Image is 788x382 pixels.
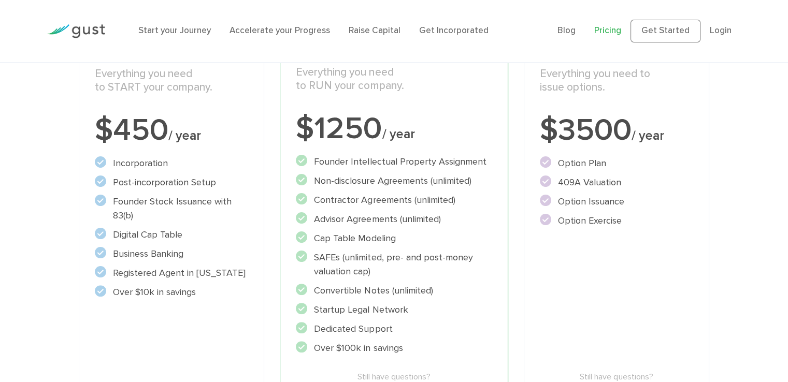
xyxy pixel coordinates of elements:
a: Login [710,25,732,36]
p: Everything you need to START your company. [95,67,249,95]
a: Raise Capital [349,25,400,36]
span: / year [382,126,414,142]
span: / year [632,128,664,143]
li: Founder Intellectual Property Assignment [296,155,492,169]
div: $450 [95,115,249,146]
div: $3500 [540,115,694,146]
li: Business Banking [95,247,249,261]
li: Dedicated Support [296,322,492,336]
li: Advisor Agreements (unlimited) [296,212,492,226]
li: Over $10k in savings [95,285,249,299]
li: Contractor Agreements (unlimited) [296,193,492,207]
li: Cap Table Modeling [296,231,492,245]
li: Founder Stock Issuance with 83(b) [95,195,249,223]
li: Over $100k in savings [296,341,492,355]
li: Convertible Notes (unlimited) [296,284,492,298]
a: Start your Journey [138,25,211,36]
a: Get Incorporated [419,25,489,36]
li: SAFEs (unlimited, pre- and post-money valuation cap) [296,251,492,278]
li: Digital Cap Table [95,228,249,242]
a: Blog [557,25,576,36]
a: Get Started [631,20,700,42]
li: Post-incorporation Setup [95,175,249,189]
li: Startup Legal Network [296,303,492,317]
li: Registered Agent in [US_STATE] [95,266,249,280]
span: / year [168,128,201,143]
li: Option Exercise [540,214,694,228]
li: Incorporation [95,156,249,170]
p: Everything you need to RUN your company. [296,66,492,93]
li: 409A Valuation [540,175,694,189]
li: Non-disclosure Agreements (unlimited) [296,174,492,188]
a: Accelerate your Progress [230,25,330,36]
p: Everything you need to issue options. [540,67,694,95]
li: Option Issuance [540,195,694,209]
li: Option Plan [540,156,694,170]
a: Pricing [594,25,621,36]
img: Gust Logo [47,24,105,38]
div: $1250 [296,113,492,144]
